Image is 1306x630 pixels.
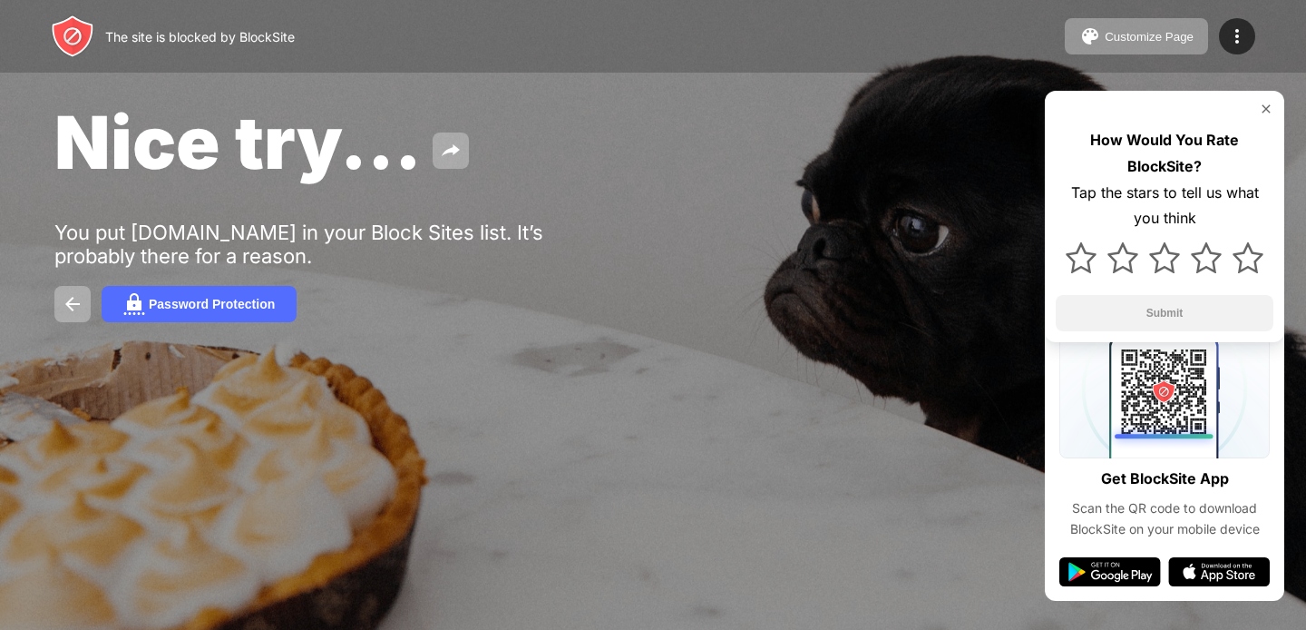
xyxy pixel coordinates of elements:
div: Customize Page [1105,30,1194,44]
div: Tap the stars to tell us what you think [1056,180,1273,232]
img: header-logo.svg [51,15,94,58]
img: pallet.svg [1079,25,1101,47]
img: google-play.svg [1059,557,1161,586]
div: Get BlockSite App [1101,466,1229,492]
div: The site is blocked by BlockSite [105,29,295,44]
img: star.svg [1149,242,1180,273]
img: star.svg [1066,242,1096,273]
img: app-store.svg [1168,557,1270,586]
img: star.svg [1233,242,1263,273]
img: rate-us-close.svg [1259,102,1273,116]
div: Scan the QR code to download BlockSite on your mobile device [1059,498,1270,539]
img: star.svg [1191,242,1222,273]
img: menu-icon.svg [1226,25,1248,47]
img: password.svg [123,293,145,315]
div: Password Protection [149,297,275,311]
span: Nice try... [54,98,422,186]
img: back.svg [62,293,83,315]
img: share.svg [440,140,462,162]
div: You put [DOMAIN_NAME] in your Block Sites list. It’s probably there for a reason. [54,221,615,268]
button: Customize Page [1065,18,1208,54]
div: How Would You Rate BlockSite? [1056,127,1273,180]
button: Password Protection [102,286,297,322]
button: Submit [1056,295,1273,331]
img: star.svg [1107,242,1138,273]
